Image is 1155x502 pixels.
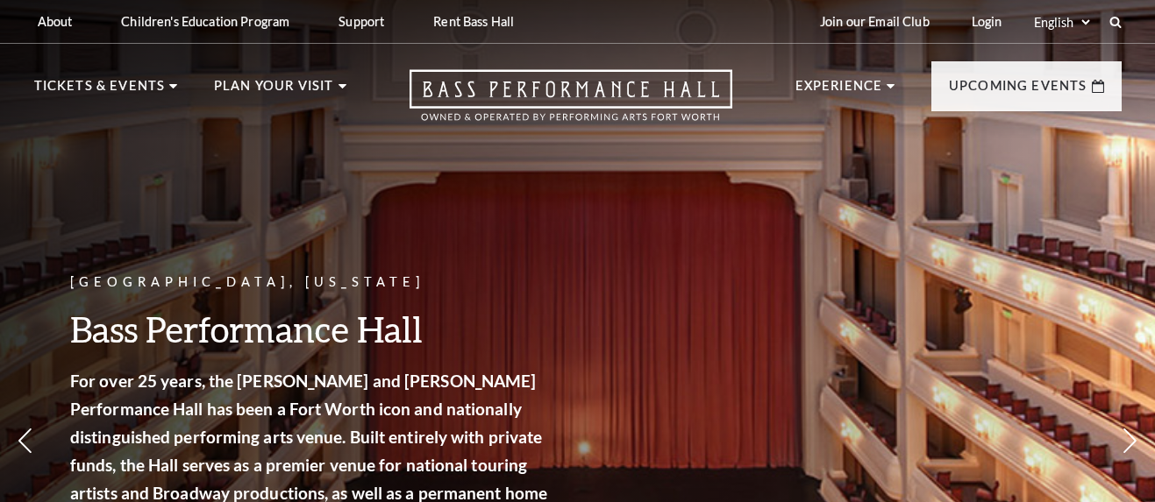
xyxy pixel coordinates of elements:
p: About [38,14,73,29]
p: [GEOGRAPHIC_DATA], [US_STATE] [70,272,553,293]
p: Rent Bass Hall [433,14,514,29]
p: Children's Education Program [121,14,289,29]
p: Tickets & Events [34,75,166,107]
p: Upcoming Events [949,75,1087,107]
p: Plan Your Visit [214,75,334,107]
p: Support [339,14,384,29]
select: Select: [1030,14,1093,31]
p: Experience [795,75,883,107]
h3: Bass Performance Hall [70,307,553,351]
